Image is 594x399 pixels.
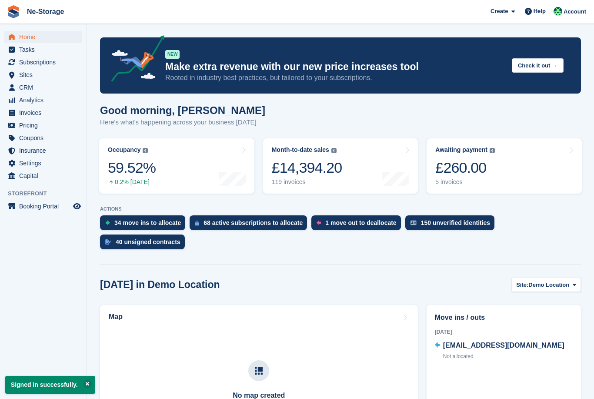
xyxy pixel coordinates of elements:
div: 150 unverified identities [421,219,491,226]
div: Occupancy [108,146,140,154]
a: menu [4,170,82,182]
a: 34 move ins to allocate [100,215,190,235]
a: menu [4,56,82,68]
span: Analytics [19,94,71,106]
a: [EMAIL_ADDRESS][DOMAIN_NAME] Not allocated [435,340,573,362]
a: menu [4,31,82,43]
span: Sites [19,69,71,81]
a: menu [4,81,82,94]
a: 40 unsigned contracts [100,235,189,254]
p: Here's what's happening across your business [DATE] [100,117,265,127]
img: icon-info-grey-7440780725fd019a000dd9b08b2336e03edf1995a4989e88bcd33f0948082b44.svg [331,148,337,153]
div: Awaiting payment [435,146,487,154]
img: icon-info-grey-7440780725fd019a000dd9b08b2336e03edf1995a4989e88bcd33f0948082b44.svg [490,148,495,153]
p: Signed in successfully. [5,376,95,394]
img: icon-info-grey-7440780725fd019a000dd9b08b2336e03edf1995a4989e88bcd33f0948082b44.svg [143,148,148,153]
span: Subscriptions [19,56,71,68]
a: 150 unverified identities [405,215,499,235]
h2: Map [109,313,123,321]
span: Booking Portal [19,200,71,212]
a: menu [4,94,82,106]
span: Pricing [19,119,71,131]
p: Rooted in industry best practices, but tailored to your subscriptions. [165,73,505,83]
div: 59.52% [108,159,156,177]
a: menu [4,44,82,56]
a: menu [4,132,82,144]
p: ACTIONS [100,206,581,212]
img: contract_signature_icon-13c848040528278c33f63329250d36e43548de30e8caae1d1a13099fd9432cc5.svg [105,239,111,245]
span: CRM [19,81,71,94]
img: verify_identity-adf6edd0f0f0b5bbfe63781bf79b02c33cf7c696d77639b501bdc392416b5a36.svg [410,220,417,225]
span: Demo Location [528,281,569,289]
img: price-adjustments-announcement-icon-8257ccfd72463d97f412b2fc003d46551f7dbcb40ab6d574587a9cd5c0d94... [104,35,165,85]
a: menu [4,144,82,157]
div: Month-to-date sales [272,146,329,154]
img: Jay Johal [554,7,562,16]
div: NEW [165,50,180,59]
span: Account [564,7,586,16]
a: Awaiting payment £260.00 5 invoices [427,138,582,194]
a: menu [4,157,82,169]
span: Help [534,7,546,16]
span: Invoices [19,107,71,119]
img: move_outs_to_deallocate_icon-f764333ba52eb49d3ac5e1228854f67142a1ed5810a6f6cc68b1a99e826820c5.svg [317,220,321,225]
span: Create [491,7,508,16]
a: menu [4,119,82,131]
span: Storefront [8,189,87,198]
a: Month-to-date sales £14,394.20 119 invoices [263,138,418,194]
span: Site: [516,281,528,289]
span: Home [19,31,71,43]
div: 1 move out to deallocate [325,219,396,226]
a: Preview store [72,201,82,211]
button: Check it out → [512,58,564,73]
span: Settings [19,157,71,169]
div: 119 invoices [272,178,342,186]
a: 1 move out to deallocate [311,215,405,235]
span: Capital [19,170,71,182]
div: £14,394.20 [272,159,342,177]
h2: Move ins / outs [435,312,573,323]
img: map-icn-33ee37083ee616e46c38cad1a60f524a97daa1e2b2c8c0bc3eb3415660979fc1.svg [255,367,263,375]
button: Site: Demo Location [511,278,581,292]
span: Tasks [19,44,71,56]
div: 5 invoices [435,178,495,186]
a: menu [4,107,82,119]
span: Not allocated [443,353,474,359]
span: [EMAIL_ADDRESS][DOMAIN_NAME] [443,342,564,349]
p: Make extra revenue with our new price increases tool [165,60,505,73]
div: £260.00 [435,159,495,177]
div: 68 active subscriptions to allocate [204,219,303,226]
div: 34 move ins to allocate [114,219,181,226]
img: move_ins_to_allocate_icon-fdf77a2bb77ea45bf5b3d319d69a93e2d87916cf1d5bf7949dd705db3b84f3ca.svg [105,220,110,225]
img: active_subscription_to_allocate_icon-d502201f5373d7db506a760aba3b589e785aa758c864c3986d89f69b8ff3... [195,220,199,226]
h2: [DATE] in Demo Location [100,279,220,291]
a: 68 active subscriptions to allocate [190,215,311,235]
a: menu [4,200,82,212]
img: stora-icon-8386f47178a22dfd0bd8f6a31ec36ba5ce8667c1dd55bd0f319d3a0aa187defe.svg [7,5,20,18]
a: menu [4,69,82,81]
a: Ne-Storage [23,4,67,19]
a: Occupancy 59.52% 0.2% [DATE] [99,138,254,194]
div: 0.2% [DATE] [108,178,156,186]
span: Insurance [19,144,71,157]
span: Coupons [19,132,71,144]
div: 40 unsigned contracts [116,238,180,245]
div: [DATE] [435,328,573,336]
h1: Good morning, [PERSON_NAME] [100,104,265,116]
